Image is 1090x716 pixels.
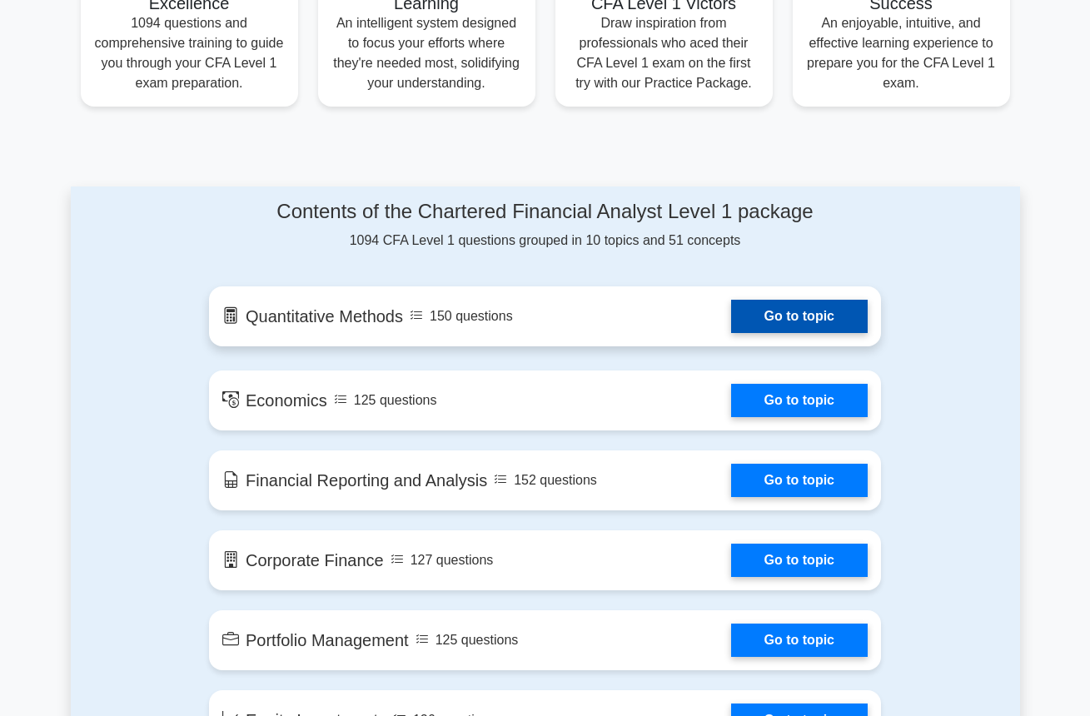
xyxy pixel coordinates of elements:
h4: Contents of the Chartered Financial Analyst Level 1 package [209,200,881,224]
p: An intelligent system designed to focus your efforts where they're needed most, solidifying your ... [331,13,522,93]
p: 1094 questions and comprehensive training to guide you through your CFA Level 1 exam preparation. [94,13,285,93]
p: An enjoyable, intuitive, and effective learning experience to prepare you for the CFA Level 1 exam. [806,13,997,93]
a: Go to topic [731,544,868,577]
p: Draw inspiration from professionals who aced their CFA Level 1 exam on the first try with our Pra... [569,13,759,93]
a: Go to topic [731,464,868,497]
a: Go to topic [731,300,868,333]
a: Go to topic [731,384,868,417]
div: 1094 CFA Level 1 questions grouped in 10 topics and 51 concepts [209,200,881,251]
a: Go to topic [731,624,868,657]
